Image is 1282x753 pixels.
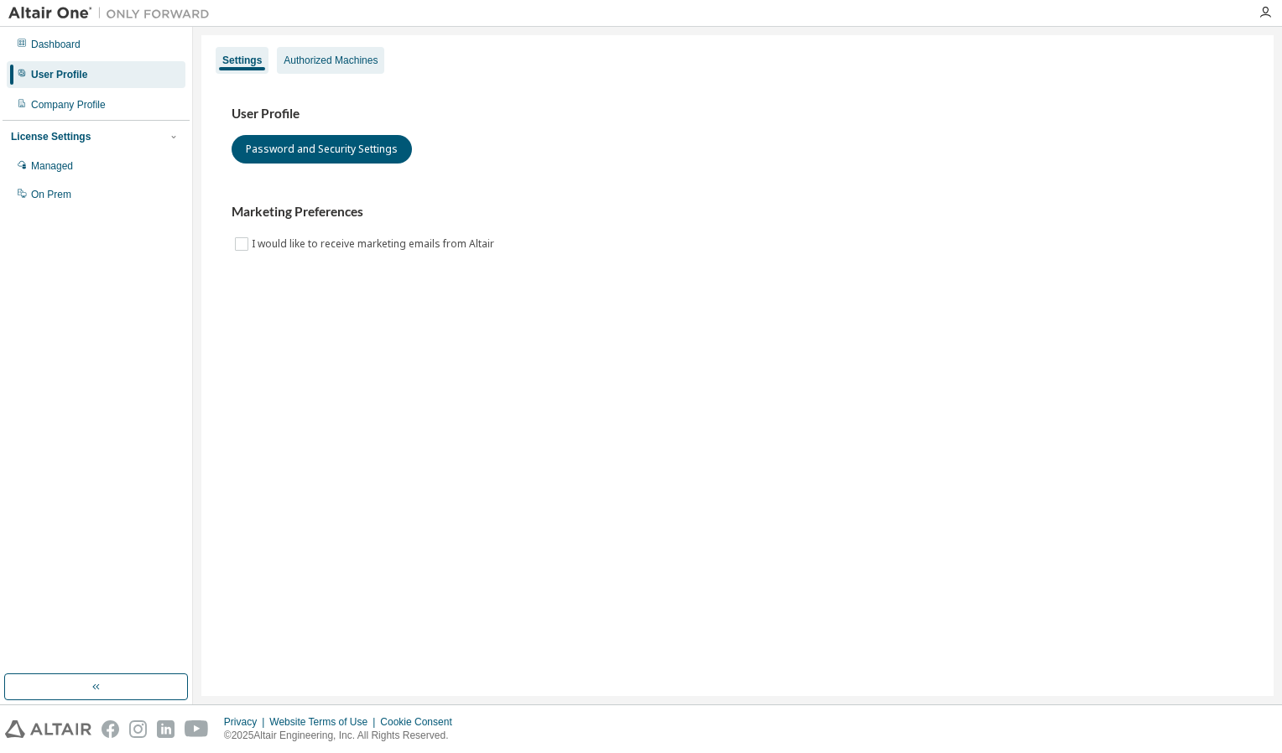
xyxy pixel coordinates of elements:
[232,135,412,164] button: Password and Security Settings
[284,54,378,67] div: Authorized Machines
[31,68,87,81] div: User Profile
[102,720,119,738] img: facebook.svg
[380,715,461,729] div: Cookie Consent
[252,234,498,254] label: I would like to receive marketing emails from Altair
[11,130,91,143] div: License Settings
[31,188,71,201] div: On Prem
[222,54,262,67] div: Settings
[232,106,1243,122] h3: User Profile
[185,720,209,738] img: youtube.svg
[31,38,81,51] div: Dashboard
[224,729,462,743] p: © 2025 Altair Engineering, Inc. All Rights Reserved.
[5,720,91,738] img: altair_logo.svg
[31,159,73,173] div: Managed
[224,715,269,729] div: Privacy
[157,720,175,738] img: linkedin.svg
[269,715,380,729] div: Website Terms of Use
[232,204,1243,221] h3: Marketing Preferences
[129,720,147,738] img: instagram.svg
[8,5,218,22] img: Altair One
[31,98,106,112] div: Company Profile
